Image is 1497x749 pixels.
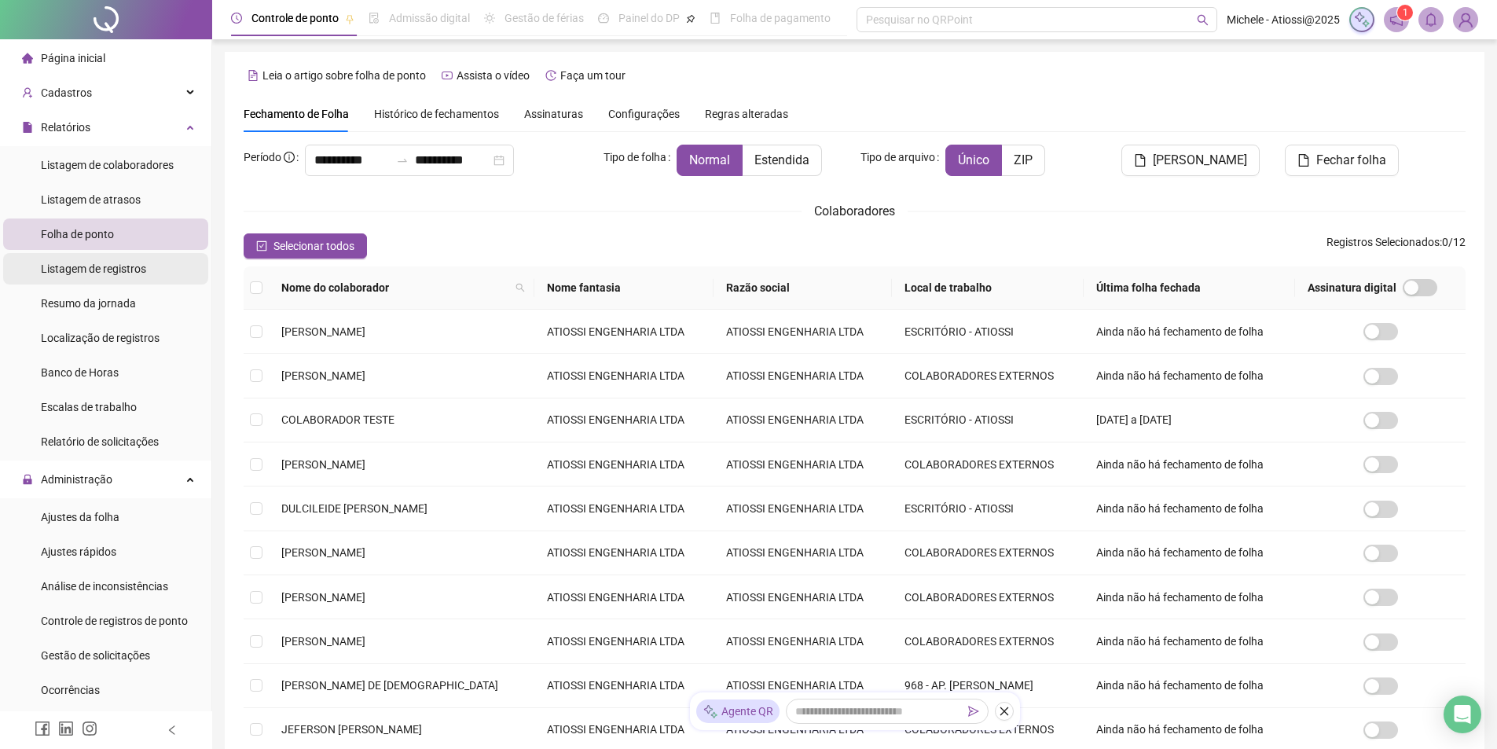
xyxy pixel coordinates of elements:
[1308,279,1396,296] span: Assinatura digital
[345,14,354,24] span: pushpin
[1397,5,1413,20] sup: 1
[22,53,33,64] span: home
[534,664,713,708] td: ATIOSSI ENGENHARIA LTDA
[705,108,788,119] span: Regras alteradas
[1096,591,1264,604] span: Ainda não há fechamento de folha
[714,442,892,486] td: ATIOSSI ENGENHARIA LTDA
[457,69,530,82] span: Assista o vídeo
[262,69,426,82] span: Leia o artigo sobre folha de ponto
[545,70,556,81] span: history
[1153,151,1247,170] span: [PERSON_NAME]
[281,369,365,382] span: [PERSON_NAME]
[892,310,1084,354] td: ESCRITÓRIO - ATIOSSI
[1096,723,1264,736] span: Ainda não há fechamento de folha
[714,619,892,663] td: ATIOSSI ENGENHARIA LTDA
[968,706,979,717] span: send
[396,154,409,167] span: swap-right
[284,152,295,163] span: info-circle
[618,12,680,24] span: Painel do DP
[396,154,409,167] span: to
[714,664,892,708] td: ATIOSSI ENGENHARIA LTDA
[41,332,160,344] span: Localização de registros
[41,580,168,593] span: Análise de inconsistências
[244,108,349,120] span: Fechamento de Folha
[1297,154,1310,167] span: file
[41,86,92,99] span: Cadastros
[281,413,394,426] span: COLABORADOR TESTE
[892,575,1084,619] td: COLABORADORES EXTERNOS
[1096,502,1264,515] span: Ainda não há fechamento de folha
[41,159,174,171] span: Listagem de colaboradores
[41,401,137,413] span: Escalas de trabalho
[534,354,713,398] td: ATIOSSI ENGENHARIA LTDA
[1096,325,1264,338] span: Ainda não há fechamento de folha
[892,398,1084,442] td: ESCRITÓRIO - ATIOSSI
[273,237,354,255] span: Selecionar todos
[1389,13,1403,27] span: notification
[1403,7,1408,18] span: 1
[41,228,114,240] span: Folha de ponto
[231,13,242,24] span: clock-circle
[958,152,989,167] span: Único
[248,70,259,81] span: file-text
[714,531,892,575] td: ATIOSSI ENGENHARIA LTDA
[534,266,713,310] th: Nome fantasia
[686,14,695,24] span: pushpin
[22,87,33,98] span: user-add
[1326,233,1466,259] span: : 0 / 12
[369,13,380,24] span: file-done
[41,263,146,275] span: Listagem de registros
[1424,13,1438,27] span: bell
[281,679,498,692] span: [PERSON_NAME] DE [DEMOGRAPHIC_DATA]
[714,575,892,619] td: ATIOSSI ENGENHARIA LTDA
[1353,11,1370,28] img: sparkle-icon.fc2bf0ac1784a2077858766a79e2daf3.svg
[710,13,721,24] span: book
[1096,679,1264,692] span: Ainda não há fechamento de folha
[1084,266,1295,310] th: Última folha fechada
[560,69,626,82] span: Faça um tour
[1084,398,1295,442] td: [DATE] a [DATE]
[484,13,495,24] span: sun
[604,149,666,166] span: Tipo de folha
[281,458,365,471] span: [PERSON_NAME]
[714,486,892,531] td: ATIOSSI ENGENHARIA LTDA
[1197,14,1209,26] span: search
[534,575,713,619] td: ATIOSSI ENGENHARIA LTDA
[1096,546,1264,559] span: Ainda não há fechamento de folha
[281,325,365,338] span: [PERSON_NAME]
[516,283,525,292] span: search
[714,398,892,442] td: ATIOSSI ENGENHARIA LTDA
[281,546,365,559] span: [PERSON_NAME]
[703,703,718,720] img: sparkle-icon.fc2bf0ac1784a2077858766a79e2daf3.svg
[1096,458,1264,471] span: Ainda não há fechamento de folha
[41,366,119,379] span: Banco de Horas
[505,12,584,24] span: Gestão de férias
[714,354,892,398] td: ATIOSSI ENGENHARIA LTDA
[730,12,831,24] span: Folha de pagamento
[281,591,365,604] span: [PERSON_NAME]
[281,635,365,648] span: [PERSON_NAME]
[754,152,809,167] span: Estendida
[1096,369,1264,382] span: Ainda não há fechamento de folha
[1121,145,1260,176] button: [PERSON_NAME]
[892,442,1084,486] td: COLABORADORES EXTERNOS
[244,151,281,163] span: Período
[41,193,141,206] span: Listagem de atrasos
[1285,145,1399,176] button: Fechar folha
[1326,236,1440,248] span: Registros Selecionados
[41,615,188,627] span: Controle de registros de ponto
[41,435,159,448] span: Relatório de solicitações
[608,108,680,119] span: Configurações
[1134,154,1147,167] span: file
[22,122,33,133] span: file
[442,70,453,81] span: youtube
[281,279,509,296] span: Nome do colaborador
[696,699,780,723] div: Agente QR
[58,721,74,736] span: linkedin
[35,721,50,736] span: facebook
[1014,152,1033,167] span: ZIP
[524,108,583,119] span: Assinaturas
[892,266,1084,310] th: Local de trabalho
[374,108,499,120] span: Histórico de fechamentos
[244,233,367,259] button: Selecionar todos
